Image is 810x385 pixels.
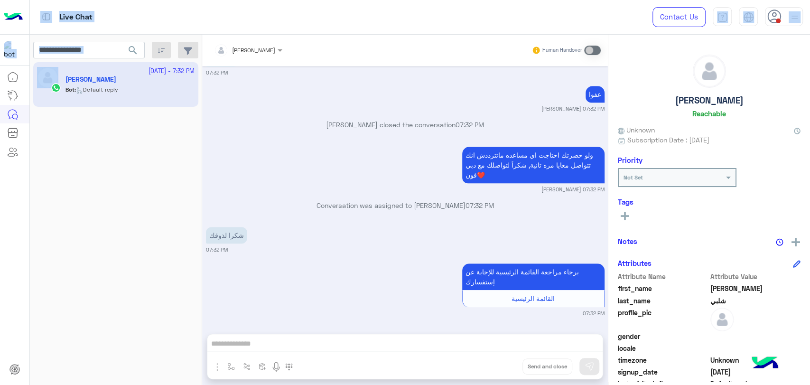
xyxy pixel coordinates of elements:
img: Logo [4,7,23,27]
img: add [791,238,800,246]
img: 1403182699927242 [4,41,21,58]
span: 07:32 PM [456,121,484,129]
span: signup_date [618,367,708,377]
img: hulul-logo.png [748,347,782,380]
small: 07:32 PM [206,246,228,254]
img: notes [776,238,783,246]
span: Attribute Name [618,272,708,282]
h6: Priority [618,156,642,164]
span: timezone [618,355,708,365]
a: Contact Us [652,7,706,27]
img: tab [717,12,728,23]
span: search [127,45,139,56]
small: [PERSON_NAME] 07:32 PM [541,105,605,113]
button: search [121,42,145,62]
span: locale [618,343,708,353]
small: 07:32 PM [583,310,605,317]
span: Subscription Date : [DATE] [627,135,709,145]
button: Send and close [522,358,572,375]
span: Unknown [618,125,655,135]
p: 23/9/2025, 7:32 PM [462,147,605,183]
p: 23/9/2025, 7:32 PM [586,86,605,103]
p: 23/9/2025, 7:32 PM [206,227,247,244]
small: 07:32 PM [206,69,228,76]
span: القائمة الرئيسية [512,294,555,302]
b: Not Set [624,174,643,181]
img: tab [743,12,754,23]
h6: Reachable [692,109,726,118]
small: [PERSON_NAME] 07:32 PM [541,186,605,193]
span: Attribute Value [710,272,801,282]
h6: Attributes [618,259,652,267]
small: Human Handover [542,47,582,54]
span: null [710,331,801,341]
h6: Tags [618,197,801,206]
h5: [PERSON_NAME] [675,95,744,106]
span: 2025-09-23T13:29:43.405Z [710,367,801,377]
span: Unknown [710,355,801,365]
span: last_name [618,296,708,306]
span: عمرو [710,283,801,293]
span: [PERSON_NAME] [232,47,275,54]
img: profile [789,11,801,23]
span: profile_pic [618,308,708,329]
span: gender [618,331,708,341]
a: tab [713,7,732,27]
span: شلبي [710,296,801,306]
img: defaultAdmin.png [693,55,726,87]
img: tab [40,11,52,23]
span: null [710,343,801,353]
span: first_name [618,283,708,293]
img: defaultAdmin.png [710,308,734,331]
p: Conversation was assigned to [PERSON_NAME] [206,200,605,210]
span: 07:32 PM [466,201,494,209]
p: Live Chat [59,11,93,24]
p: 23/9/2025, 7:32 PM [462,263,605,290]
p: [PERSON_NAME] closed the conversation [206,120,605,130]
h6: Notes [618,237,637,245]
